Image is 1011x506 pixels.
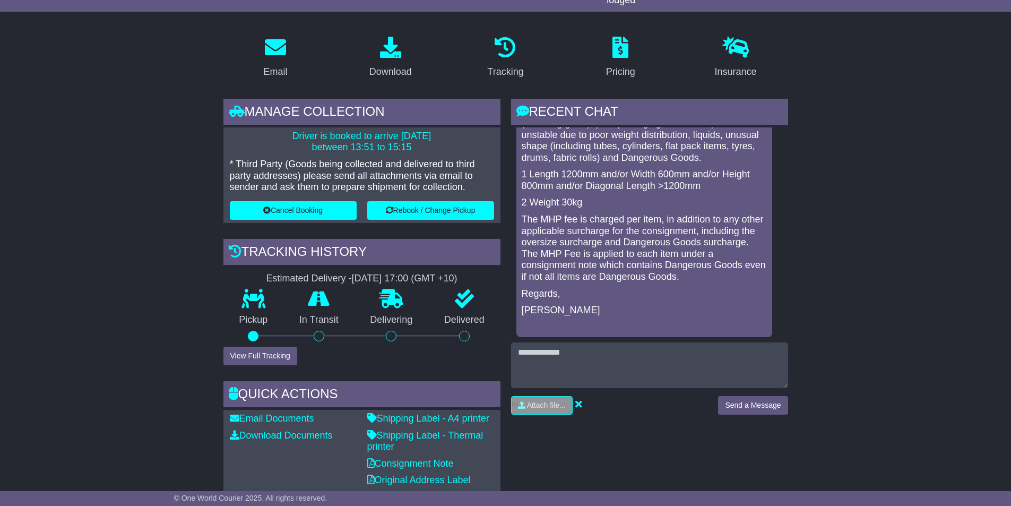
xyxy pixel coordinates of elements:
div: Manage collection [223,99,500,127]
a: Original Address Label [367,475,471,485]
a: Shipping Label - Thermal printer [367,430,483,452]
p: Delivering [355,314,429,326]
a: Insurance [708,33,764,83]
div: [DATE] 17:00 (GMT +10) [352,273,457,285]
div: Insurance [715,65,757,79]
p: Delivered [428,314,500,326]
div: Tracking history [223,239,500,268]
span: © One World Courier 2025. All rights reserved. [174,494,327,502]
p: Regards, [522,288,767,300]
p: 1 Length 1200mm and/or Width 600mm and/or Height 800mm and/or Diagonal Length >1200mm [522,169,767,192]
a: Shipping Label - A4 printer [367,413,489,424]
a: Email Documents [230,413,314,424]
div: RECENT CHAT [511,99,788,127]
a: Download [362,33,419,83]
a: Consignment Note [367,458,454,469]
div: Tracking [487,65,523,79]
a: Email [256,33,294,83]
div: Download [369,65,412,79]
p: The MHP fee is charged per item, in addition to any other applicable surcharge for the consignmen... [522,214,767,283]
p: [PERSON_NAME] [522,305,767,316]
div: Email [263,65,287,79]
p: * Third Party (Goods being collected and delivered to third party addresses) please send all atta... [230,159,494,193]
button: Cancel Booking [230,201,357,220]
button: View Full Tracking [223,347,297,365]
a: Download Documents [230,430,333,441]
div: Estimated Delivery - [223,273,500,285]
p: Pickup [223,314,284,326]
button: Rebook / Change Pickup [367,201,494,220]
p: Driver is booked to arrive [DATE] between 13:51 to 15:15 [230,131,494,153]
a: Tracking [480,33,530,83]
p: In Transit [283,314,355,326]
button: Send a Message [718,396,788,415]
div: Quick Actions [223,381,500,410]
div: Pricing [606,65,635,79]
p: 2 Weight 30kg [522,197,767,209]
a: Pricing [599,33,642,83]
